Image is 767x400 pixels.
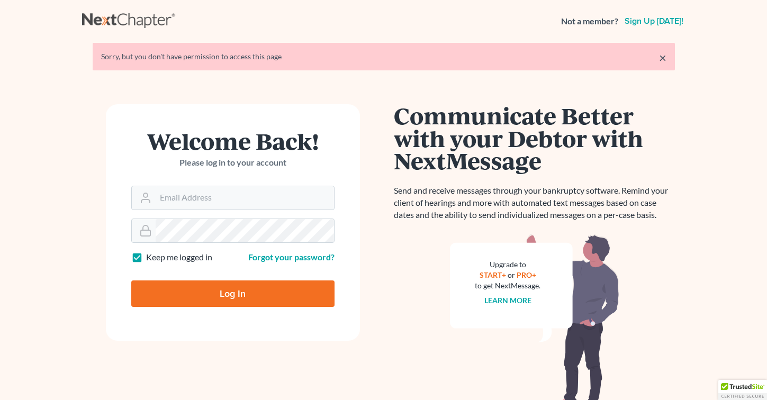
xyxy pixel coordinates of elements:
[475,280,541,291] div: to get NextMessage.
[146,251,212,263] label: Keep me logged in
[561,15,618,28] strong: Not a member?
[517,270,536,279] a: PRO+
[131,280,335,307] input: Log In
[156,186,334,210] input: Email Address
[394,185,675,221] p: Send and receive messages through your bankruptcy software. Remind your client of hearings and mo...
[480,270,506,279] a: START+
[508,270,515,279] span: or
[659,51,666,64] a: ×
[101,51,666,62] div: Sorry, but you don't have permission to access this page
[131,157,335,169] p: Please log in to your account
[248,252,335,262] a: Forgot your password?
[622,17,685,25] a: Sign up [DATE]!
[394,104,675,172] h1: Communicate Better with your Debtor with NextMessage
[718,380,767,400] div: TrustedSite Certified
[131,130,335,152] h1: Welcome Back!
[484,296,531,305] a: Learn more
[475,259,541,270] div: Upgrade to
